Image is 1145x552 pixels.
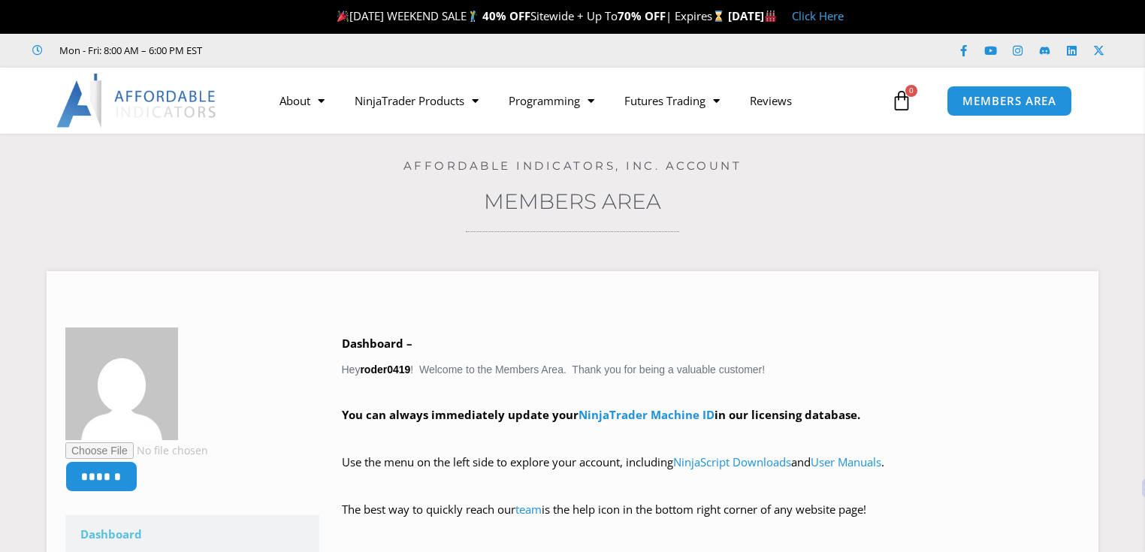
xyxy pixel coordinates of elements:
[713,11,724,22] img: ⌛
[340,83,494,118] a: NinjaTrader Products
[264,83,887,118] nav: Menu
[467,11,479,22] img: 🏌️‍♂️
[609,83,735,118] a: Futures Trading
[223,43,449,58] iframe: Customer reviews powered by Trustpilot
[342,452,1080,494] p: Use the menu on the left side to explore your account, including and .
[403,158,742,173] a: Affordable Indicators, Inc. Account
[735,83,807,118] a: Reviews
[342,407,860,422] strong: You can always immediately update your in our licensing database.
[56,41,202,59] span: Mon - Fri: 8:00 AM – 6:00 PM EST
[792,8,844,23] a: Click Here
[342,336,412,351] b: Dashboard –
[905,85,917,97] span: 0
[56,74,218,128] img: LogoAI | Affordable Indicators – NinjaTrader
[765,11,776,22] img: 🏭
[673,454,791,469] a: NinjaScript Downloads
[869,79,935,122] a: 0
[618,8,666,23] strong: 70% OFF
[360,363,410,376] strong: roder0419
[342,499,1080,541] p: The best way to quickly reach our is the help icon in the bottom right corner of any website page!
[728,8,777,23] strong: [DATE]
[515,502,542,517] a: team
[811,454,881,469] a: User Manuals
[337,11,349,22] img: 🎉
[482,8,530,23] strong: 40% OFF
[342,333,1080,541] div: Hey ! Welcome to the Members Area. Thank you for being a valuable customer!
[494,83,609,118] a: Programming
[334,8,728,23] span: [DATE] WEEKEND SALE Sitewide + Up To | Expires
[962,95,1056,107] span: MEMBERS AREA
[264,83,340,118] a: About
[484,189,661,214] a: Members Area
[579,407,714,422] a: NinjaTrader Machine ID
[65,327,178,440] img: 1fc734062ccf913772ffdec113612307f8e46abf3a460901ba4305fdad1c6de8
[947,86,1072,116] a: MEMBERS AREA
